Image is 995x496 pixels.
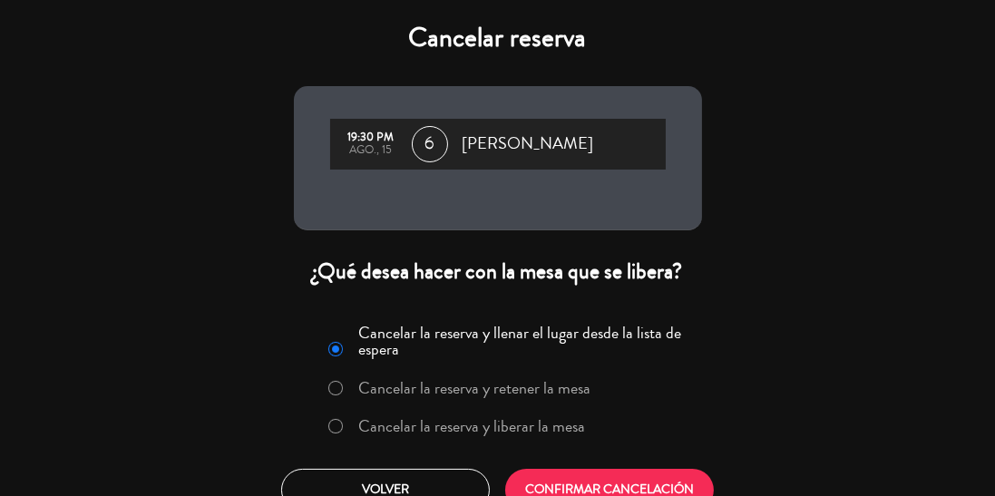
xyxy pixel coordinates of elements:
div: ¿Qué desea hacer con la mesa que se libera? [294,258,702,286]
label: Cancelar la reserva y llenar el lugar desde la lista de espera [358,325,690,357]
span: [PERSON_NAME] [463,131,594,158]
h4: Cancelar reserva [294,22,702,54]
div: 19:30 PM [339,131,403,144]
label: Cancelar la reserva y liberar la mesa [358,418,585,434]
label: Cancelar la reserva y retener la mesa [358,380,590,396]
span: 6 [412,126,448,162]
div: ago., 15 [339,144,403,157]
